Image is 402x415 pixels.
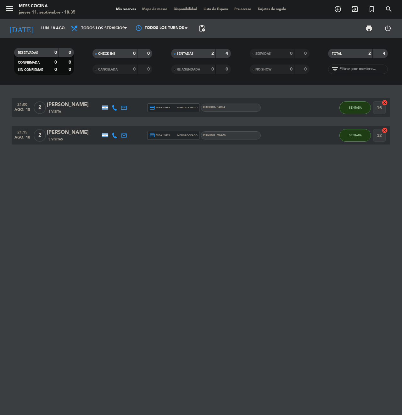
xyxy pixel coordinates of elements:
span: CANCELADA [98,68,118,71]
span: INTERIOR - MESAS [203,134,226,136]
i: credit_card [149,105,155,111]
div: [PERSON_NAME] [47,128,100,137]
span: print [365,25,373,32]
strong: 0 [54,67,57,72]
strong: 0 [290,51,293,56]
span: pending_actions [198,25,206,32]
div: [PERSON_NAME] [47,101,100,109]
strong: 0 [69,60,72,65]
span: visa * 5168 [149,105,170,111]
i: cancel [382,127,388,134]
span: 2 [34,101,46,114]
i: exit_to_app [351,5,359,13]
span: SENTADAS [177,52,193,55]
i: turned_in_not [368,5,376,13]
button: SENTADA [339,129,371,142]
span: SENTADA [349,134,362,137]
strong: 0 [54,60,57,65]
span: SIN CONFIRMAR [18,68,43,71]
i: add_circle_outline [334,5,342,13]
i: menu [5,4,14,13]
strong: 0 [147,67,151,71]
strong: 0 [133,51,136,56]
span: mercadopago [177,105,198,110]
span: RE AGENDADA [177,68,200,71]
span: SENTADA [349,106,362,109]
strong: 0 [290,67,293,71]
i: credit_card [149,133,155,138]
span: 5 Visitas [48,137,63,142]
span: Tarjetas de regalo [254,8,289,11]
span: ago. 18 [14,135,30,143]
span: ago. 18 [14,108,30,115]
span: 2 [34,129,46,142]
span: CHECK INS [98,52,115,55]
span: 21:15 [14,128,30,135]
span: 21:00 [14,100,30,108]
strong: 0 [69,50,72,55]
span: RESERVADAS [18,51,38,54]
strong: 0 [304,51,308,56]
i: cancel [382,99,388,106]
span: Disponibilidad [170,8,200,11]
span: 1 Visita [48,109,61,114]
span: INTERIOR - BARRA [203,106,225,109]
span: NO SHOW [255,68,271,71]
i: filter_list [331,65,339,73]
span: Todos los servicios [81,26,125,31]
span: Mapa de mesas [139,8,170,11]
strong: 2 [211,51,214,56]
div: LOG OUT [378,19,397,38]
strong: 0 [304,67,308,71]
i: arrow_drop_down [59,25,66,32]
strong: 0 [226,67,229,71]
span: CONFIRMADA [18,61,40,64]
span: Mis reservas [113,8,139,11]
button: SENTADA [339,101,371,114]
strong: 4 [226,51,229,56]
strong: 2 [368,51,371,56]
span: TOTAL [332,52,342,55]
i: power_settings_new [384,25,392,32]
i: [DATE] [5,21,38,35]
span: SERVIDAS [255,52,271,55]
input: Filtrar por nombre... [339,66,388,73]
strong: 0 [69,67,72,72]
strong: 0 [147,51,151,56]
strong: 0 [54,50,57,55]
i: search [385,5,393,13]
span: mercadopago [177,133,198,137]
button: menu [5,4,14,15]
span: Lista de Espera [200,8,231,11]
strong: 0 [211,67,214,71]
strong: 0 [133,67,136,71]
span: visa * 5175 [149,133,170,138]
div: jueves 11. septiembre - 18:35 [19,9,75,16]
span: Pre-acceso [231,8,254,11]
strong: 4 [383,51,387,56]
div: Mess Cocina [19,3,75,9]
